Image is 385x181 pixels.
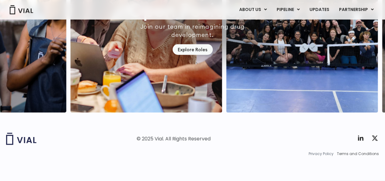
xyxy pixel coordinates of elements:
a: Explore Roles [173,44,213,55]
a: ABOUT USMenu Toggle [234,5,271,15]
div: © 2025 Vial. All Rights Reserved [137,136,211,142]
img: Vial logo wih "Vial" spelled out [6,133,37,145]
a: UPDATES [305,5,334,15]
img: Vial Logo [9,5,33,14]
a: Terms and Conditions [337,151,379,157]
a: Privacy Policy [309,151,334,157]
a: PIPELINEMenu Toggle [272,5,304,15]
a: PARTNERSHIPMenu Toggle [334,5,379,15]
